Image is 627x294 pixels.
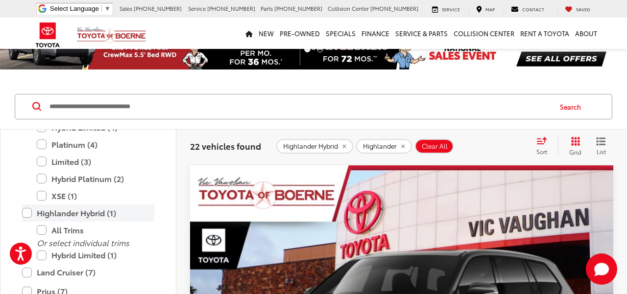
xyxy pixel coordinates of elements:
[190,140,261,152] span: 22 vehicles found
[101,5,102,12] span: ​
[576,6,590,12] span: Saved
[37,222,154,239] label: All Trims
[536,147,547,156] span: Sort
[22,204,154,222] label: Highlander Hybrid (1)
[517,18,572,49] a: Rent a Toyota
[323,18,359,49] a: Specials
[425,5,467,13] a: Service
[261,4,273,12] span: Parts
[76,26,146,44] img: Vic Vaughan Toyota of Boerne
[242,18,256,49] a: Home
[359,18,392,49] a: Finance
[551,94,595,119] button: Search
[596,147,606,156] span: List
[522,6,544,12] span: Contact
[37,153,154,170] label: Limited (3)
[22,264,154,281] label: Land Cruiser (7)
[363,142,397,150] span: Highlander
[504,5,552,13] a: Contact
[37,247,154,264] label: Hybrid Limited (1)
[104,5,111,12] span: ▼
[29,19,66,51] img: Toyota
[134,4,182,12] span: [PHONE_NUMBER]
[415,139,454,154] button: Clear All
[37,136,154,153] label: Platinum (4)
[589,136,613,156] button: List View
[569,148,581,156] span: Grid
[531,136,558,156] button: Select sort value
[586,253,617,285] button: Toggle Chat Window
[276,139,353,154] button: remove Highlander%20Hybrid
[37,237,129,248] i: Or select individual trims
[451,18,517,49] a: Collision Center
[442,6,460,12] span: Service
[572,18,600,49] a: About
[48,95,551,118] input: Search by Make, Model, or Keyword
[557,5,598,13] a: My Saved Vehicles
[469,5,502,13] a: Map
[256,18,277,49] a: New
[188,4,206,12] span: Service
[50,5,111,12] a: Select Language​
[207,4,255,12] span: [PHONE_NUMBER]
[422,142,448,150] span: Clear All
[283,142,338,150] span: Highlander Hybrid
[50,5,99,12] span: Select Language
[392,18,451,49] a: Service & Parts: Opens in a new tab
[328,4,369,12] span: Collision Center
[356,139,412,154] button: remove Highlander
[558,136,589,156] button: Grid View
[277,18,323,49] a: Pre-Owned
[485,6,495,12] span: Map
[37,187,154,204] label: XSE (1)
[586,253,617,285] svg: Start Chat
[274,4,322,12] span: [PHONE_NUMBER]
[370,4,418,12] span: [PHONE_NUMBER]
[120,4,132,12] span: Sales
[37,170,154,187] label: Hybrid Platinum (2)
